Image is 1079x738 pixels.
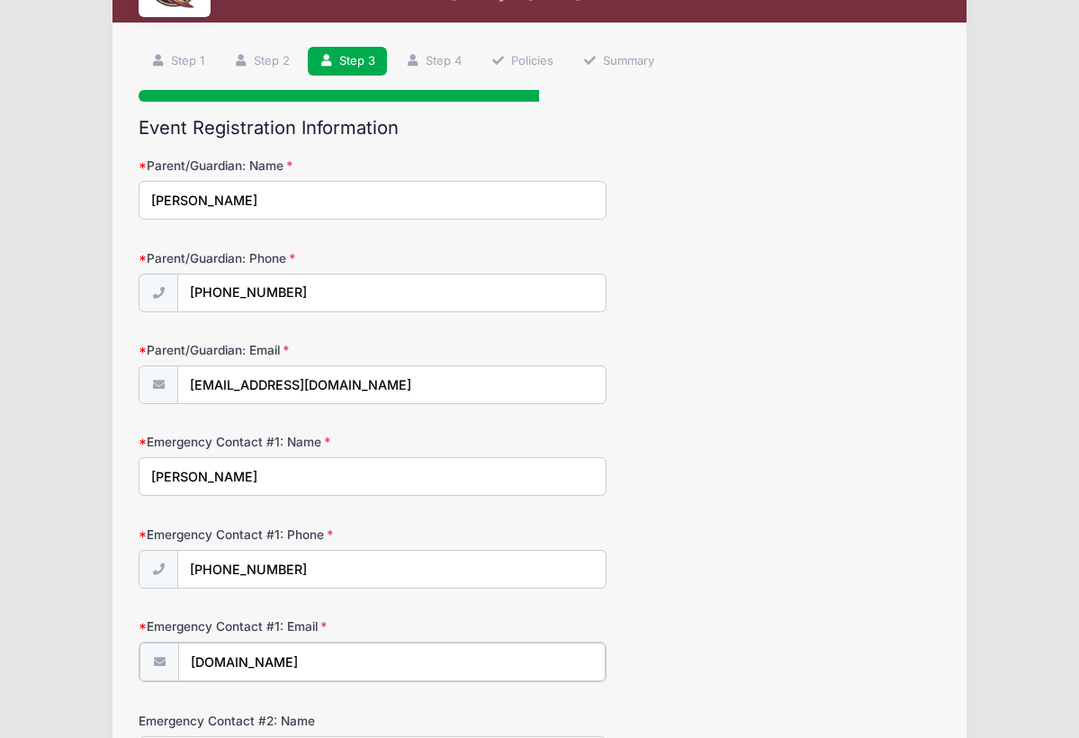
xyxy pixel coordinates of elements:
[139,47,216,76] a: Step 1
[139,117,940,139] h2: Event Registration Information
[139,157,406,175] label: Parent/Guardian: Name
[139,341,406,359] label: Parent/Guardian: Email
[479,47,565,76] a: Policies
[177,365,606,404] input: email@email.com
[139,249,406,267] label: Parent/Guardian: Phone
[177,550,606,589] input: (xxx) xxx-xxxx
[571,47,666,76] a: Summary
[178,643,605,681] input: email@email.com
[177,274,606,312] input: (xxx) xxx-xxxx
[393,47,473,76] a: Step 4
[221,47,301,76] a: Step 2
[308,47,388,76] a: Step 3
[139,712,406,730] label: Emergency Contact #2: Name
[139,526,406,544] label: Emergency Contact #1: Phone
[139,617,406,635] label: Emergency Contact #1: Email
[139,433,406,451] label: Emergency Contact #1: Name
